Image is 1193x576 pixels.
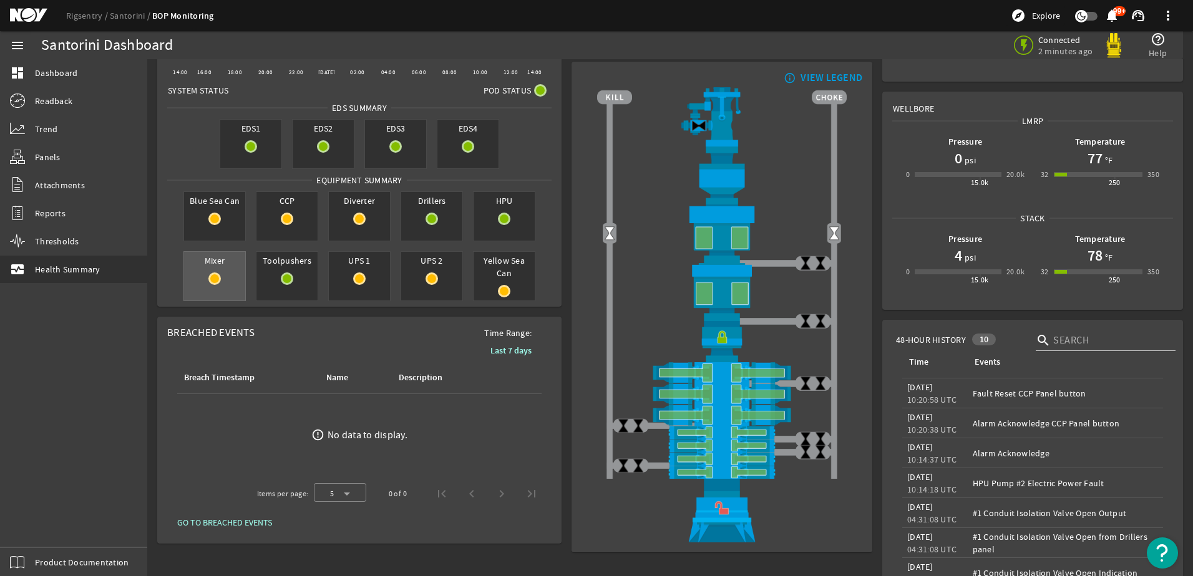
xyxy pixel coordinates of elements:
[35,95,72,107] span: Readback
[973,447,1159,459] div: Alarm Acknowledge
[597,426,847,439] img: PipeRamOpen.png
[597,383,847,405] img: ShearRamOpen.png
[691,118,706,133] img: Valve2Close.png
[10,38,25,53] mat-icon: menu
[973,477,1159,489] div: HPU Pump #2 Electric Power Fault
[293,120,354,137] span: EDS2
[10,65,25,80] mat-icon: dashboard
[1105,9,1118,22] button: 99+
[907,501,933,512] legacy-datetime-component: [DATE]
[973,507,1159,519] div: #1 Conduit Isolation Valve Open Output
[399,371,442,385] div: Description
[896,334,966,346] span: 48-Hour History
[907,561,933,572] legacy-datetime-component: [DATE]
[365,120,426,137] span: EDS3
[597,439,847,452] img: PipeRamOpen.png
[1103,154,1113,166] span: °F
[813,376,828,391] img: ValveClose.png
[798,431,813,446] img: ValveClose.png
[490,345,532,357] b: Last 7 days
[631,418,646,433] img: ValveClose.png
[412,69,426,76] text: 06:00
[955,246,962,266] h1: 4
[813,444,828,459] img: ValveClose.png
[66,10,110,21] a: Rigsentry
[827,226,842,241] img: Valve2Open.png
[1041,266,1049,278] div: 32
[1038,34,1093,46] span: Connected
[1131,8,1146,23] mat-icon: support_agent
[971,176,989,189] div: 15.0k
[1016,212,1049,224] span: Stack
[883,92,1182,115] div: Wellbore
[397,371,485,385] div: Description
[257,487,309,500] div: Items per page:
[813,256,828,271] img: ValveClose.png
[813,431,828,446] img: ValveClose.png
[597,263,847,320] img: LowerAnnularOpen.png
[437,120,499,137] span: EDS4
[798,256,813,271] img: ValveClose.png
[972,334,996,345] div: 10
[1041,168,1049,181] div: 32
[906,168,910,181] div: 0
[41,39,173,52] div: Santorini Dashboard
[326,371,348,385] div: Name
[1036,333,1051,348] i: search
[173,69,187,76] text: 14:00
[328,429,407,441] div: No data to display.
[597,466,847,479] img: PipeRamOpen.png
[597,479,847,542] img: WellheadConnectorUnlock.png
[1088,148,1103,168] h1: 77
[1147,537,1178,569] button: Open Resource Center
[907,531,933,542] legacy-datetime-component: [DATE]
[474,192,535,209] span: HPU
[798,444,813,459] img: ValveClose.png
[473,69,487,76] text: 10:00
[1038,46,1093,57] span: 2 minutes ago
[184,371,255,385] div: Breach Timestamp
[1149,47,1167,59] span: Help
[1075,136,1126,148] b: Temperature
[389,487,407,500] div: 0 of 0
[616,458,631,473] img: ValveClose.png
[401,252,462,269] span: UPS 2
[597,146,847,204] img: FlexJoint.png
[597,87,847,146] img: RiserAdapter.png
[256,192,318,209] span: CCP
[167,511,282,534] button: GO TO BREACHED EVENTS
[906,266,910,278] div: 0
[907,484,957,495] legacy-datetime-component: 10:14:18 UTC
[1018,115,1048,127] span: LMRP
[801,72,862,84] div: VIEW LEGEND
[152,10,214,22] a: BOP Monitoring
[10,262,25,277] mat-icon: monitor_heart
[256,252,318,269] span: Toolpushers
[973,355,1154,369] div: Events
[177,516,272,529] span: GO TO BREACHED EVENTS
[973,530,1159,555] div: #1 Conduit Isolation Valve Open from Drillers panel
[474,252,535,282] span: Yellow Sea Can
[167,326,255,339] span: Breached Events
[907,355,958,369] div: Time
[350,69,364,76] text: 02:00
[597,204,847,263] img: UpperAnnularOpen.png
[1101,33,1126,58] img: Yellowpod.svg
[35,151,61,163] span: Panels
[909,355,928,369] div: Time
[1151,32,1166,47] mat-icon: help_outline
[631,458,646,473] img: ValveClose.png
[1109,274,1121,286] div: 250
[907,441,933,453] legacy-datetime-component: [DATE]
[1011,8,1026,23] mat-icon: explore
[312,174,406,186] span: Equipment Summary
[597,452,847,465] img: PipeRamOpen.png
[220,120,281,137] span: EDS1
[329,192,390,209] span: Diverter
[973,387,1159,400] div: Fault Reset CCP Panel button
[813,314,828,329] img: ValveClose.png
[35,123,57,135] span: Trend
[504,69,518,76] text: 12:00
[184,252,245,269] span: Mixer
[442,69,457,76] text: 08:00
